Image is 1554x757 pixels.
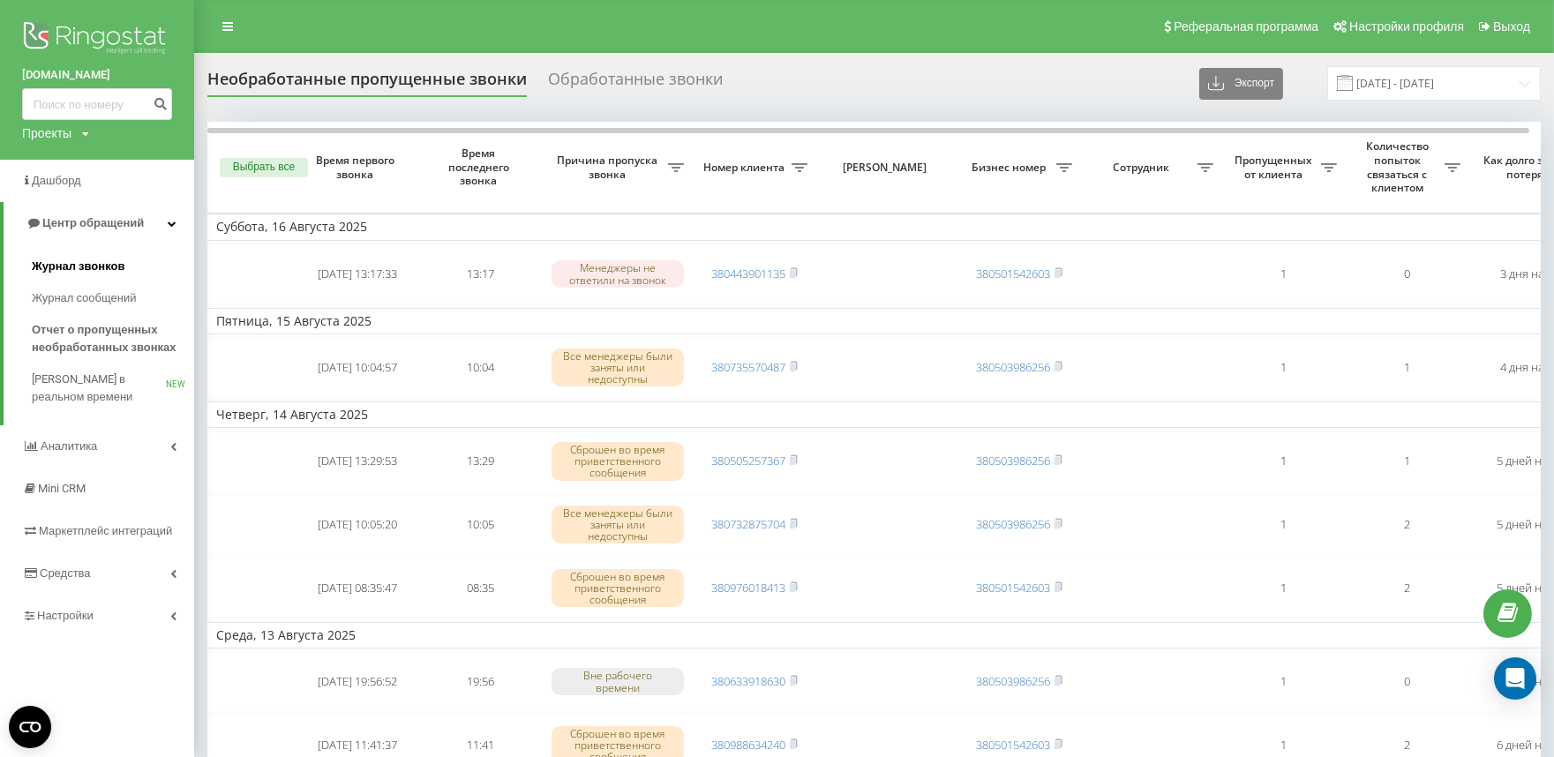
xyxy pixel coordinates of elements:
[1346,244,1469,304] td: 0
[296,244,419,304] td: [DATE] 13:17:33
[711,737,785,753] a: 380988634240
[1231,154,1321,181] span: Пропущенных от клиента
[22,66,172,84] a: [DOMAIN_NAME]
[32,314,194,364] a: Отчет о пропущенных необработанных звонках
[552,569,684,608] div: Сброшен во время приветственного сообщения
[22,88,172,120] input: Поиск по номеру
[711,453,785,468] a: 380505257367
[296,431,419,491] td: [DATE] 13:29:53
[419,495,543,555] td: 10:05
[1222,431,1346,491] td: 1
[711,673,785,689] a: 380633918630
[552,260,684,287] div: Менеджеры не ответили на звонок
[1346,338,1469,398] td: 1
[296,495,419,555] td: [DATE] 10:05:20
[1199,68,1283,100] button: Экспорт
[1346,558,1469,618] td: 2
[1222,495,1346,555] td: 1
[32,289,136,307] span: Журнал сообщений
[1222,652,1346,712] td: 1
[552,349,684,387] div: Все менеджеры были заняты или недоступны
[552,668,684,694] div: Вне рабочего времени
[37,609,94,622] span: Настройки
[22,124,71,142] div: Проекты
[41,439,97,453] span: Аналитика
[9,706,51,748] button: Open CMP widget
[976,453,1050,468] a: 380503986256
[976,580,1050,596] a: 380501542603
[1493,19,1530,34] span: Выход
[419,652,543,712] td: 19:56
[976,266,1050,281] a: 380501542603
[39,524,172,537] span: Маркетплейс интеграций
[32,282,194,314] a: Журнал сообщений
[552,154,668,181] span: Причина пропуска звонка
[1494,657,1536,700] div: Open Intercom Messenger
[1355,139,1445,194] span: Количество попыток связаться с клиентом
[548,70,723,97] div: Обработанные звонки
[711,359,785,375] a: 380735570487
[711,516,785,532] a: 380732875704
[38,482,86,495] span: Mini CRM
[207,70,527,97] div: Необработанные пропущенные звонки
[433,146,529,188] span: Время последнего звонка
[702,161,792,175] span: Номер клиента
[32,364,194,413] a: [PERSON_NAME] в реальном времениNEW
[711,580,785,596] a: 380976018413
[296,338,419,398] td: [DATE] 10:04:57
[1222,244,1346,304] td: 1
[296,558,419,618] td: [DATE] 08:35:47
[310,154,405,181] span: Время первого звонка
[711,266,785,281] a: 380443901135
[1222,558,1346,618] td: 1
[1349,19,1464,34] span: Настройки профиля
[831,161,942,175] span: [PERSON_NAME]
[296,652,419,712] td: [DATE] 19:56:52
[419,431,543,491] td: 13:29
[32,258,124,275] span: Журнал звонков
[32,251,194,282] a: Журнал звонков
[4,202,194,244] a: Центр обращений
[419,244,543,304] td: 13:17
[1090,161,1197,175] span: Сотрудник
[1346,495,1469,555] td: 2
[1346,431,1469,491] td: 1
[976,737,1050,753] a: 380501542603
[42,216,144,229] span: Центр обращений
[22,18,172,62] img: Ringostat logo
[40,566,91,580] span: Средства
[552,442,684,481] div: Сброшен во время приветственного сообщения
[419,338,543,398] td: 10:04
[32,321,185,356] span: Отчет о пропущенных необработанных звонках
[1346,652,1469,712] td: 0
[976,516,1050,532] a: 380503986256
[552,506,684,544] div: Все менеджеры были заняты или недоступны
[1222,338,1346,398] td: 1
[976,673,1050,689] a: 380503986256
[32,174,81,187] span: Дашборд
[1174,19,1318,34] span: Реферальная программа
[32,371,166,406] span: [PERSON_NAME] в реальном времени
[976,359,1050,375] a: 380503986256
[966,161,1056,175] span: Бизнес номер
[220,158,308,177] button: Выбрать все
[419,558,543,618] td: 08:35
